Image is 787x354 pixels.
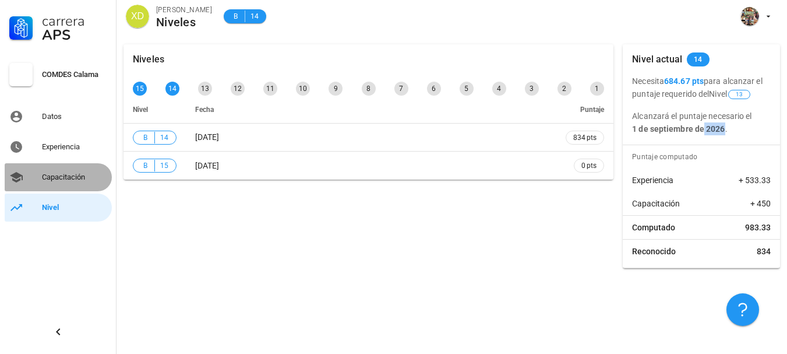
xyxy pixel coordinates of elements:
th: Puntaje [556,96,613,124]
b: 1 de septiembre de 2026 [632,124,725,134]
div: Niveles [156,16,212,29]
div: 14 [165,82,179,96]
span: XD [131,5,144,28]
span: 14 [160,132,169,143]
span: Experiencia [632,174,673,186]
a: Capacitación [5,163,112,191]
div: 13 [198,82,212,96]
a: Nivel [5,194,112,222]
span: 14 [694,52,703,66]
div: 15 [133,82,147,96]
div: 8 [362,82,376,96]
span: Puntaje [580,106,604,114]
div: 10 [296,82,310,96]
div: Datos [42,112,107,121]
div: 3 [525,82,539,96]
span: Capacitación [632,198,680,209]
div: 4 [492,82,506,96]
span: 983.33 [745,222,771,233]
div: 1 [590,82,604,96]
span: 0 pts [581,160,597,171]
div: Carrera [42,14,107,28]
span: Nivel [133,106,148,114]
div: [PERSON_NAME] [156,4,212,16]
span: 834 pts [573,132,597,143]
th: Nivel [123,96,186,124]
div: 7 [394,82,408,96]
div: APS [42,28,107,42]
span: + 533.33 [739,174,771,186]
a: Datos [5,103,112,131]
span: [DATE] [195,132,219,142]
span: [DATE] [195,161,219,170]
div: Capacitación [42,173,107,182]
p: Necesita para alcanzar el puntaje requerido del [632,75,771,100]
div: 2 [557,82,571,96]
div: Nivel actual [632,44,682,75]
span: 13 [736,90,743,99]
span: 834 [757,246,771,257]
div: 12 [231,82,245,96]
span: 14 [250,10,259,22]
span: B [140,160,150,171]
div: Niveles [133,44,164,75]
div: 11 [263,82,277,96]
div: 6 [427,82,441,96]
span: Nivel [709,89,751,99]
p: Alcanzará el puntaje necesario el . [632,110,771,135]
span: Computado [632,222,675,233]
th: Fecha [186,96,556,124]
div: avatar [126,5,149,28]
div: COMDES Calama [42,70,107,79]
span: Fecha [195,106,214,114]
div: Nivel [42,203,107,212]
div: 9 [329,82,343,96]
div: Experiencia [42,142,107,152]
span: B [140,132,150,143]
span: + 450 [750,198,771,209]
b: 684.67 pts [664,76,704,86]
div: 5 [460,82,474,96]
span: 15 [160,160,169,171]
a: Experiencia [5,133,112,161]
span: B [231,10,240,22]
div: Puntaje computado [627,145,780,169]
div: avatar [740,7,759,26]
span: Reconocido [632,246,676,257]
